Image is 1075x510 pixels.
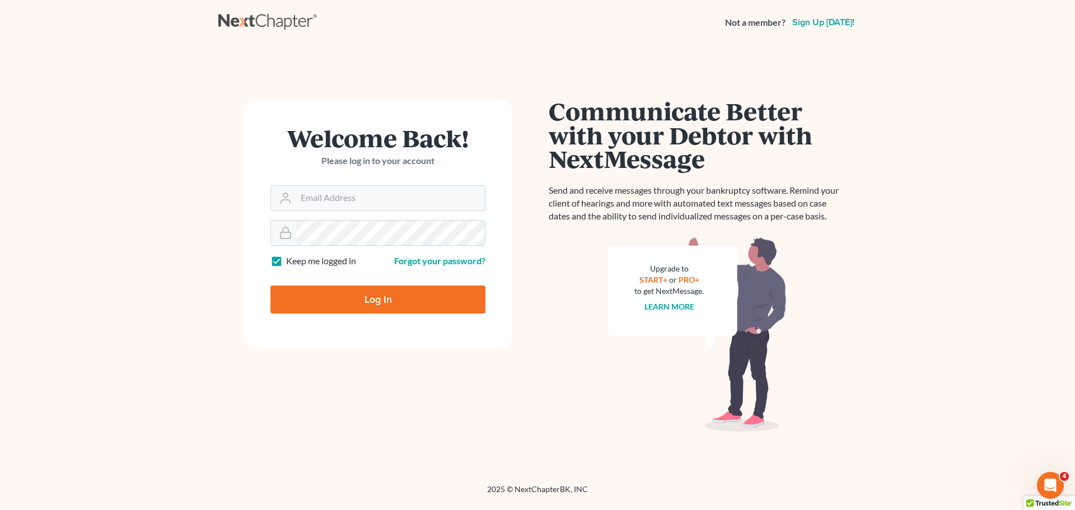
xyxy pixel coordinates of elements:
[644,302,694,311] a: Learn more
[679,275,699,284] a: PRO+
[1060,472,1069,481] span: 4
[218,484,857,504] div: 2025 © NextChapterBK, INC
[270,286,485,314] input: Log In
[270,155,485,167] p: Please log in to your account
[296,186,485,210] input: Email Address
[607,236,787,432] img: nextmessage_bg-59042aed3d76b12b5cd301f8e5b87938c9018125f34e5fa2b7a6b67550977c72.svg
[549,184,845,223] p: Send and receive messages through your bankruptcy software. Remind your client of hearings and mo...
[286,255,356,268] label: Keep me logged in
[639,275,667,284] a: START+
[394,255,485,266] a: Forgot your password?
[1037,472,1064,499] iframe: Intercom live chat
[725,16,786,29] strong: Not a member?
[549,99,845,171] h1: Communicate Better with your Debtor with NextMessage
[669,275,677,284] span: or
[634,263,704,274] div: Upgrade to
[270,126,485,150] h1: Welcome Back!
[790,18,857,27] a: Sign up [DATE]!
[634,286,704,297] div: to get NextMessage.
